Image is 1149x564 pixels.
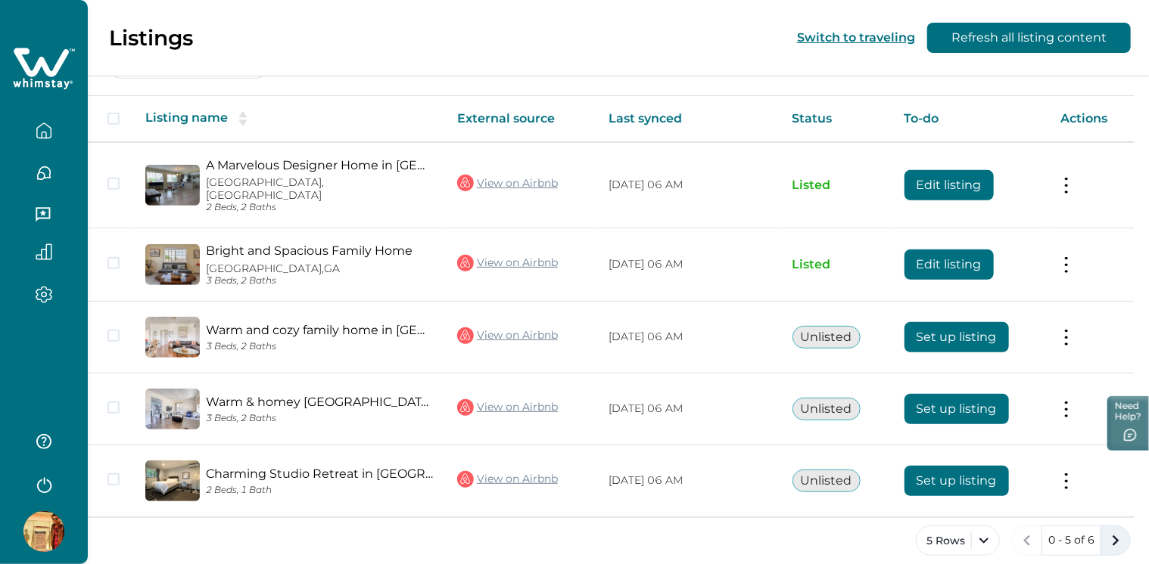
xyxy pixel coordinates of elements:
[457,253,558,273] a: View on Airbnb
[792,257,880,272] p: Listed
[457,469,558,489] a: View on Airbnb
[1012,525,1042,556] button: previous page
[609,178,768,193] p: [DATE] 06 AM
[145,244,200,285] img: propertyImage_Bright and Spacious Family Home
[905,394,1009,424] button: Set up listing
[609,257,768,272] p: [DATE] 06 AM
[145,317,200,358] img: propertyImage_Warm and cozy family home in Alhambra - 3B2B
[596,96,780,142] th: Last synced
[1042,525,1101,556] button: 0 - 5 of 6
[905,249,994,280] button: Edit listing
[792,398,861,420] button: Unlisted
[206,275,433,287] p: 3 Beds, 2 Baths
[145,389,200,429] img: propertyImage_Warm & homey Monrovia Home near Los Angeles - 3B2B
[206,341,433,352] p: 3 Beds, 2 Baths
[206,243,433,258] a: Bright and Spacious Family Home
[206,158,433,172] a: A Marvelous Designer Home in [GEOGRAPHIC_DATA]
[792,178,880,193] p: Listed
[609,473,768,488] p: [DATE] 06 AM
[457,173,558,193] a: View on Airbnb
[892,96,1048,142] th: To-do
[457,326,558,346] a: View on Airbnb
[780,96,892,142] th: Status
[206,466,433,481] a: Charming Studio Retreat in [GEOGRAPHIC_DATA] ★ Superhost ★
[206,485,433,496] p: 2 Beds, 1 Bath
[206,176,433,202] p: [GEOGRAPHIC_DATA], [GEOGRAPHIC_DATA]
[792,326,861,349] button: Unlisted
[228,111,258,126] button: sorting
[916,525,1000,556] button: 5 Rows
[206,413,433,424] p: 3 Beds, 2 Baths
[905,466,1009,496] button: Set up listing
[609,330,768,345] p: [DATE] 06 AM
[206,395,433,409] a: Warm & homey [GEOGRAPHIC_DATA] Home near [GEOGRAPHIC_DATA] - 3B2B
[457,398,558,417] a: View on Airbnb
[1048,533,1095,548] p: 0 - 5 of 6
[1048,96,1135,142] th: Actions
[145,165,200,206] img: propertyImage_A Marvelous Designer Home in Los Angeles
[23,511,64,552] img: Whimstay Host
[797,30,915,45] button: Switch to traveling
[905,170,994,200] button: Edit listing
[109,25,193,51] p: Listings
[927,23,1131,53] button: Refresh all listing content
[445,96,596,142] th: External source
[1101,525,1131,556] button: next page
[905,322,1009,352] button: Set up listing
[206,202,433,213] p: 2 Beds, 2 Baths
[792,469,861,492] button: Unlisted
[145,460,200,501] img: propertyImage_Charming Studio Retreat in Monrovia ★ Superhost ★
[206,323,433,337] a: Warm and cozy family home in [GEOGRAPHIC_DATA] - 3B2B
[206,262,433,275] p: [GEOGRAPHIC_DATA], GA
[609,401,768,417] p: [DATE] 06 AM
[133,96,445,142] th: Listing name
